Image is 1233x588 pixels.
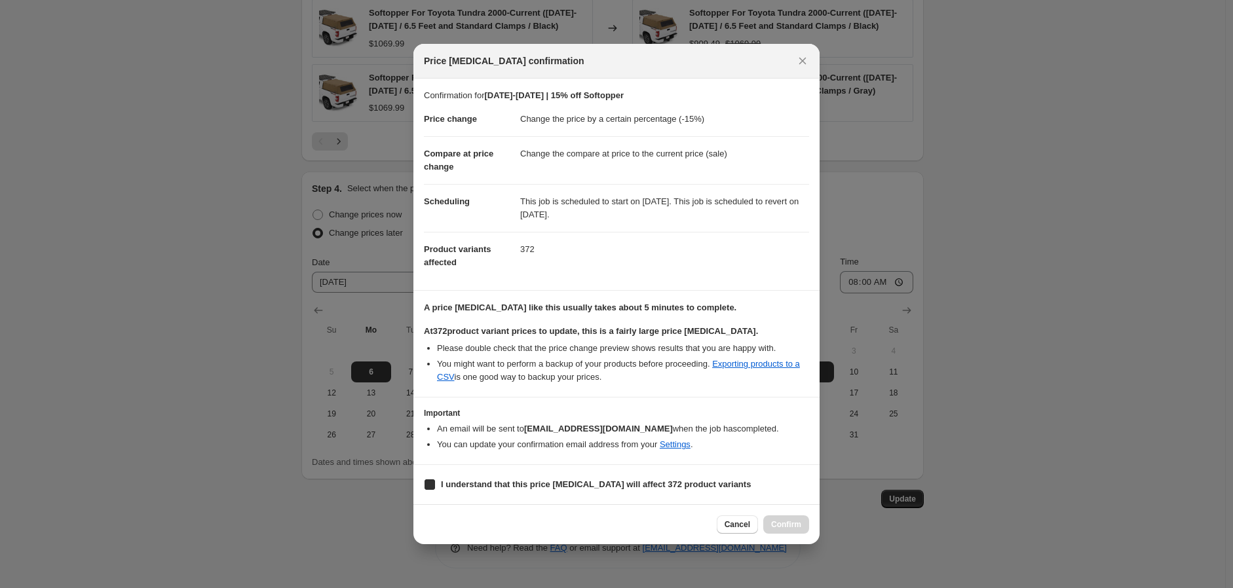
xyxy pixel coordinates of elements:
[424,89,809,102] p: Confirmation for
[424,196,470,206] span: Scheduling
[725,519,750,530] span: Cancel
[424,303,736,312] b: A price [MEDICAL_DATA] like this usually takes about 5 minutes to complete.
[424,54,584,67] span: Price [MEDICAL_DATA] confirmation
[520,232,809,266] dd: 372
[484,90,624,100] b: [DATE]-[DATE] | 15% off Softopper
[424,326,758,336] b: At 372 product variant prices to update, this is a fairly large price [MEDICAL_DATA].
[660,439,691,449] a: Settings
[437,342,809,355] li: Please double check that the price change preview shows results that you are happy with.
[520,136,809,171] dd: Change the compare at price to the current price (sale)
[793,52,812,70] button: Close
[520,102,809,136] dd: Change the price by a certain percentage (-15%)
[437,422,809,435] li: An email will be sent to when the job has completed .
[717,515,758,534] button: Cancel
[437,358,809,384] li: You might want to perform a backup of your products before proceeding. is one good way to backup ...
[424,408,809,418] h3: Important
[524,424,673,433] b: [EMAIL_ADDRESS][DOMAIN_NAME]
[424,244,491,267] span: Product variants affected
[437,359,800,382] a: Exporting products to a CSV
[437,438,809,451] li: You can update your confirmation email address from your .
[441,479,751,489] b: I understand that this price [MEDICAL_DATA] will affect 372 product variants
[424,149,493,172] span: Compare at price change
[520,184,809,232] dd: This job is scheduled to start on [DATE]. This job is scheduled to revert on [DATE].
[424,114,477,124] span: Price change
